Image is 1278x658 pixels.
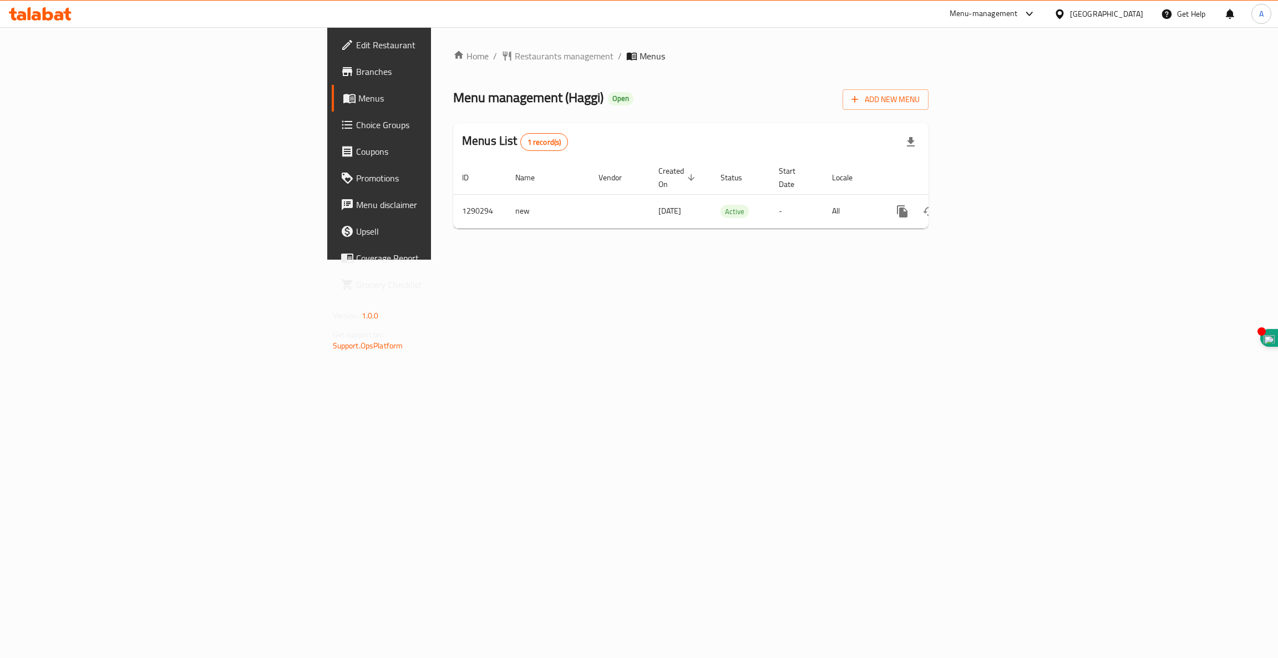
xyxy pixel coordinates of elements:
div: [GEOGRAPHIC_DATA] [1070,8,1143,20]
span: A [1259,8,1264,20]
span: Restaurants management [515,49,613,63]
td: new [506,194,590,228]
span: Start Date [779,164,810,191]
a: Edit Restaurant [332,32,541,58]
span: Promotions [356,171,532,185]
div: Open [608,92,633,105]
span: Menus [640,49,665,63]
a: Coupons [332,138,541,165]
a: Branches [332,58,541,85]
span: Menu disclaimer [356,198,532,211]
span: Version: [333,308,360,323]
a: Upsell [332,218,541,245]
a: Promotions [332,165,541,191]
span: Coverage Report [356,251,532,265]
span: 1 record(s) [521,137,568,148]
h2: Menus List [462,133,568,151]
a: Restaurants management [501,49,613,63]
span: Status [721,171,757,184]
a: Menu disclaimer [332,191,541,218]
span: Upsell [356,225,532,238]
table: enhanced table [453,161,1005,229]
span: [DATE] [658,204,681,218]
a: Menus [332,85,541,112]
span: 1.0.0 [362,308,379,323]
span: Choice Groups [356,118,532,131]
td: All [823,194,880,228]
span: Vendor [599,171,636,184]
span: Open [608,94,633,103]
span: Menus [358,92,532,105]
td: - [770,194,823,228]
button: Add New Menu [843,89,929,110]
span: Active [721,205,749,218]
div: Menu-management [950,7,1018,21]
span: Name [515,171,549,184]
span: Coupons [356,145,532,158]
nav: breadcrumb [453,49,929,63]
div: Export file [897,129,924,155]
div: Total records count [520,133,569,151]
span: Locale [832,171,867,184]
a: Grocery Checklist [332,271,541,298]
span: Created On [658,164,698,191]
li: / [618,49,622,63]
span: Get support on: [333,327,384,342]
span: Add New Menu [851,93,920,107]
a: Choice Groups [332,112,541,138]
span: Edit Restaurant [356,38,532,52]
a: Coverage Report [332,245,541,271]
a: Support.OpsPlatform [333,338,403,353]
span: Branches [356,65,532,78]
span: ID [462,171,483,184]
span: Grocery Checklist [356,278,532,291]
th: Actions [880,161,1005,195]
button: Change Status [916,198,942,225]
button: more [889,198,916,225]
